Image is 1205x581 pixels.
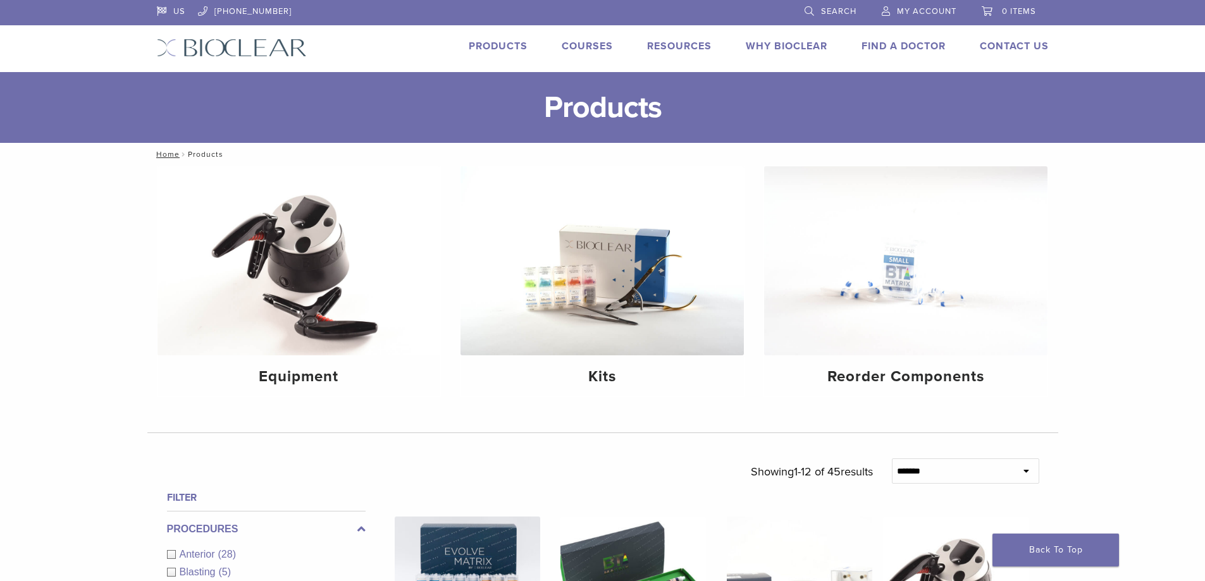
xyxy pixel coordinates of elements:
[862,40,946,52] a: Find A Doctor
[158,166,441,355] img: Equipment
[460,166,744,396] a: Kits
[180,549,218,560] span: Anterior
[751,458,873,485] p: Showing results
[168,365,431,388] h4: Equipment
[897,6,956,16] span: My Account
[460,166,744,355] img: Kits
[1002,6,1036,16] span: 0 items
[180,566,219,577] span: Blasting
[180,151,188,157] span: /
[167,522,366,537] label: Procedures
[647,40,712,52] a: Resources
[764,166,1047,355] img: Reorder Components
[218,549,236,560] span: (28)
[562,40,613,52] a: Courses
[218,566,231,577] span: (5)
[158,166,441,396] a: Equipment
[469,40,528,52] a: Products
[794,465,841,479] span: 1-12 of 45
[152,150,180,159] a: Home
[167,490,366,505] h4: Filter
[992,534,1119,566] a: Back To Top
[471,365,734,388] h4: Kits
[764,166,1047,396] a: Reorder Components
[774,365,1037,388] h4: Reorder Components
[980,40,1049,52] a: Contact Us
[821,6,856,16] span: Search
[157,39,307,57] img: Bioclear
[147,143,1058,166] nav: Products
[746,40,827,52] a: Why Bioclear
